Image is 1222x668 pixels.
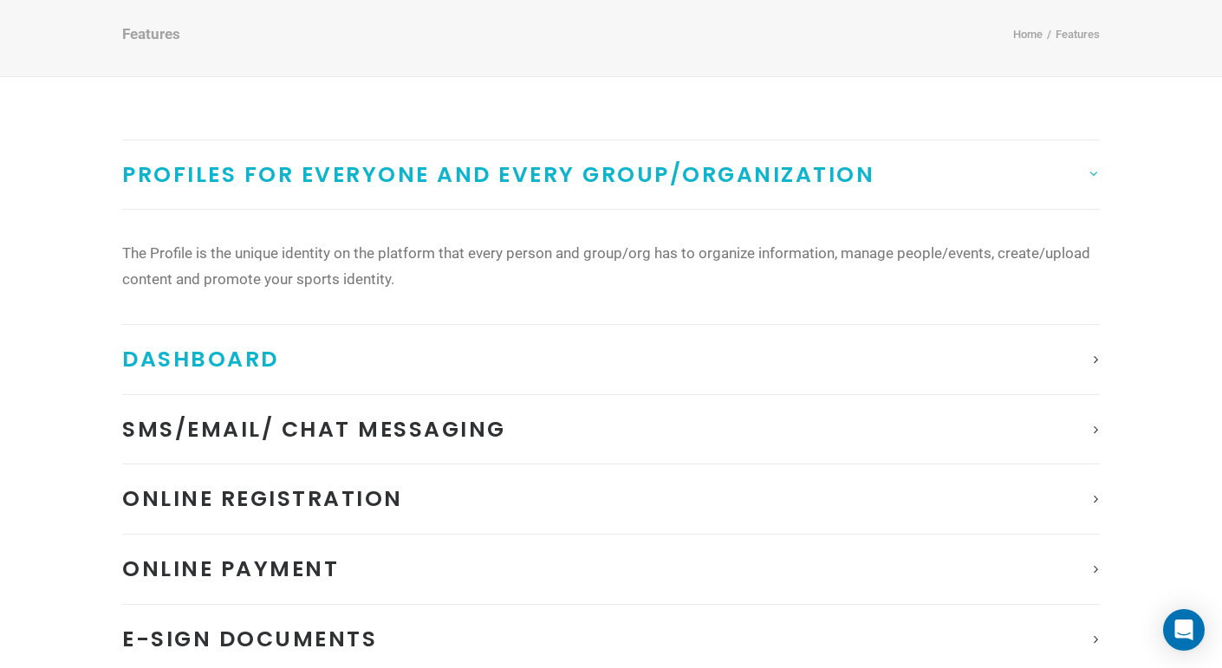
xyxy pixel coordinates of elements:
span: Online Registration [122,483,403,514]
span: Profiles for Everyone and Every Group/Organization [122,159,874,190]
span: Online Payment [122,554,339,584]
p: The Profile is the unique identity on the platform that every person and group/org has to organiz... [122,241,1100,293]
div: Open Intercom Messenger [1163,609,1205,651]
div: Features [122,24,180,43]
a: Profiles for Everyone and Every Group/Organization [122,140,1100,210]
a: Online Registration [122,464,1100,534]
a: SMS/Email/ Chat Messaging [122,395,1100,464]
span: E-Sign documents [122,624,377,654]
a: Dashboard [122,325,1100,394]
li: Features [1043,25,1100,45]
a: Online Payment [122,535,1100,604]
span: Dashboard [122,344,279,374]
span: SMS/Email/ Chat Messaging [122,414,506,444]
a: Home [1013,28,1043,41]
